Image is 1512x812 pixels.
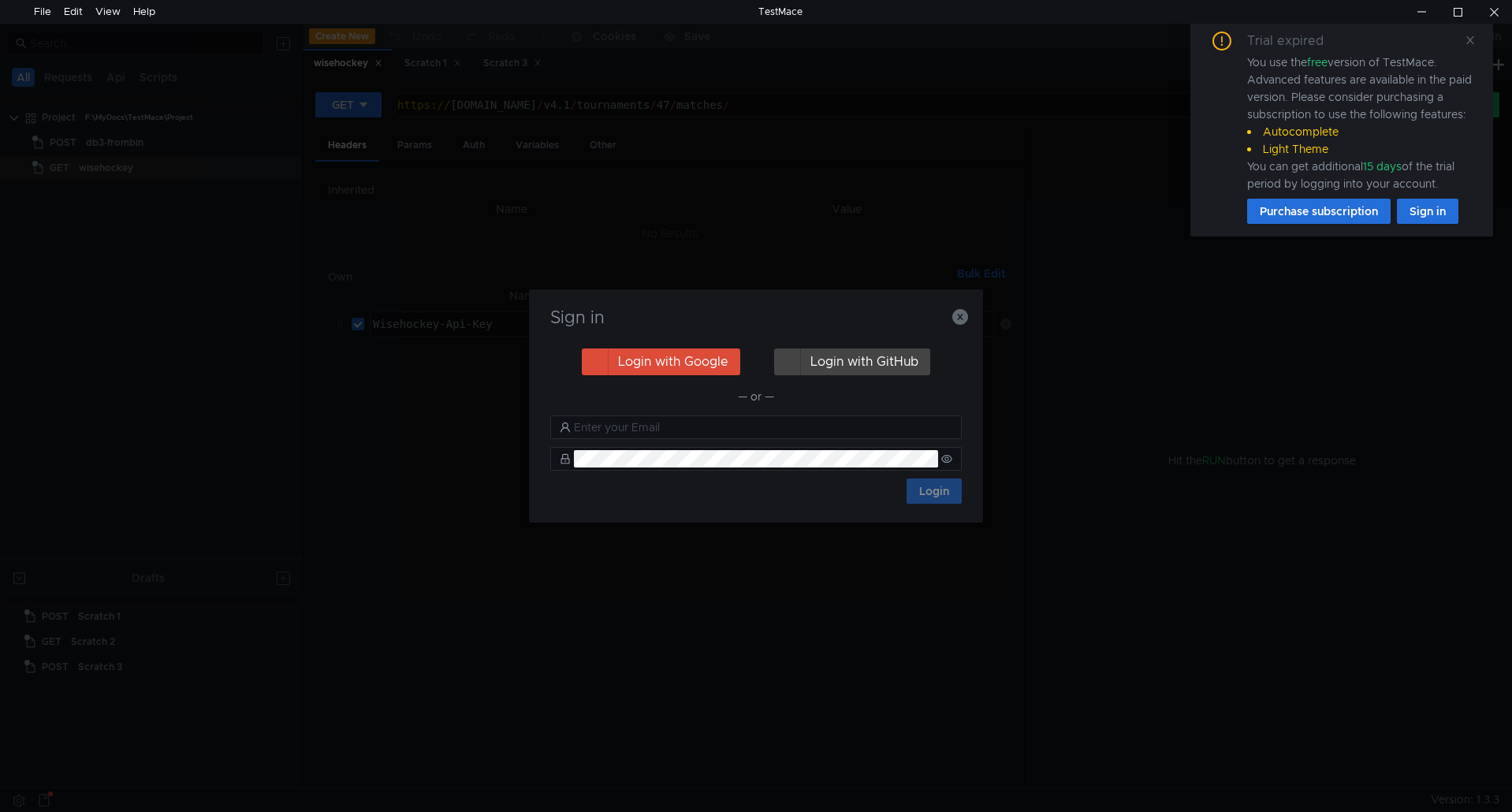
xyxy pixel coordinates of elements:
li: Light Theme [1247,140,1474,158]
span: 15 days [1363,159,1402,173]
div: Trial expired [1247,32,1343,50]
button: Sign in [1397,199,1458,224]
div: — or — [550,387,962,406]
div: You use the version of TestMace. Advanced features are available in the paid version. Please cons... [1247,54,1474,192]
button: Login with GitHub [774,348,930,375]
div: You can get additional of the trial period by logging into your account. [1247,158,1474,192]
button: Login with Google [582,348,740,375]
input: Enter your Email [574,419,952,436]
h3: Sign in [548,308,964,327]
button: Purchase subscription [1247,199,1391,224]
li: Autocomplete [1247,123,1474,140]
span: free [1307,55,1328,69]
